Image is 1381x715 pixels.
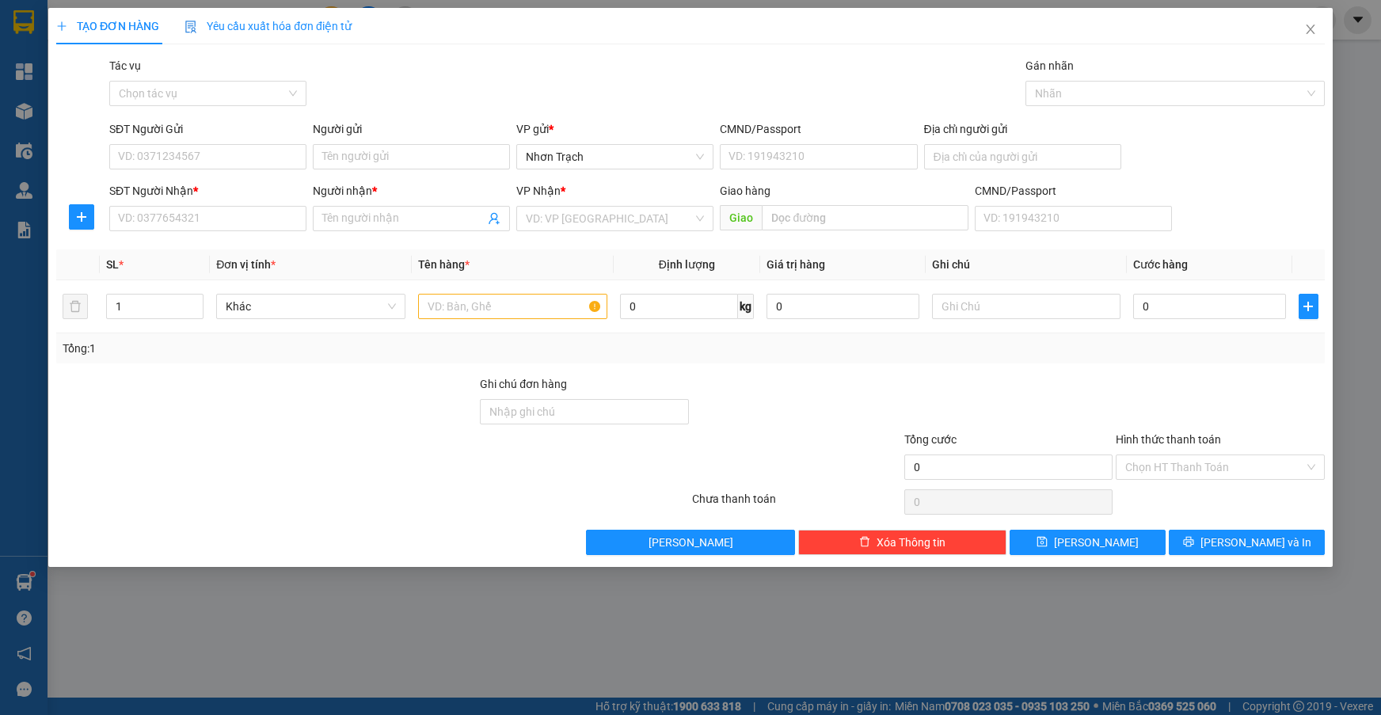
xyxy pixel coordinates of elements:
span: Yêu cầu xuất hóa đơn điện tử [185,20,352,32]
button: Close [1288,8,1333,52]
span: Khác [226,295,396,318]
span: Tên hàng [418,258,470,271]
input: Ghi Chú [932,294,1121,319]
div: VP gửi [516,120,713,138]
button: save[PERSON_NAME] [1010,530,1166,555]
span: Tổng cước [904,433,957,446]
span: Đơn vị tính [216,258,276,271]
span: TẠO ĐƠN HÀNG [56,20,159,32]
img: icon [185,21,197,33]
span: Nhơn Trạch [526,145,704,169]
input: Ghi chú đơn hàng [480,399,689,424]
div: Tổng: 1 [63,340,534,357]
span: plus [70,211,93,223]
span: user-add [488,212,500,225]
label: Hình thức thanh toán [1116,433,1221,446]
th: Ghi chú [926,249,1128,280]
button: printer[PERSON_NAME] và In [1169,530,1325,555]
input: VD: Bàn, Ghế [418,294,607,319]
button: plus [69,204,94,230]
div: Địa chỉ người gửi [924,120,1121,138]
span: Giá trị hàng [767,258,825,271]
span: VP Nhận [516,184,561,197]
span: save [1037,536,1048,549]
span: Định lượng [659,258,715,271]
label: Ghi chú đơn hàng [480,378,567,390]
span: plus [56,21,67,32]
input: Địa chỉ của người gửi [924,144,1121,169]
span: Giao [720,205,762,230]
div: CMND/Passport [720,120,917,138]
span: [PERSON_NAME] [649,534,733,551]
span: Giao hàng [720,184,770,197]
button: deleteXóa Thông tin [798,530,1007,555]
span: delete [859,536,870,549]
label: Tác vụ [109,59,141,72]
div: Chưa thanh toán [690,490,903,518]
div: SĐT Người Gửi [109,120,306,138]
span: Xóa Thông tin [877,534,945,551]
input: Dọc đường [762,205,968,230]
span: [PERSON_NAME] [1054,534,1139,551]
span: kg [738,294,754,319]
input: 0 [767,294,919,319]
button: [PERSON_NAME] [586,530,795,555]
span: SL [106,258,119,271]
button: plus [1299,294,1318,319]
span: Cước hàng [1133,258,1188,271]
span: printer [1183,536,1194,549]
div: CMND/Passport [975,182,1172,200]
span: plus [1299,300,1318,313]
span: close [1304,23,1317,36]
label: Gán nhãn [1025,59,1074,72]
button: delete [63,294,88,319]
div: SĐT Người Nhận [109,182,306,200]
div: Người gửi [313,120,510,138]
span: [PERSON_NAME] và In [1200,534,1311,551]
div: Người nhận [313,182,510,200]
